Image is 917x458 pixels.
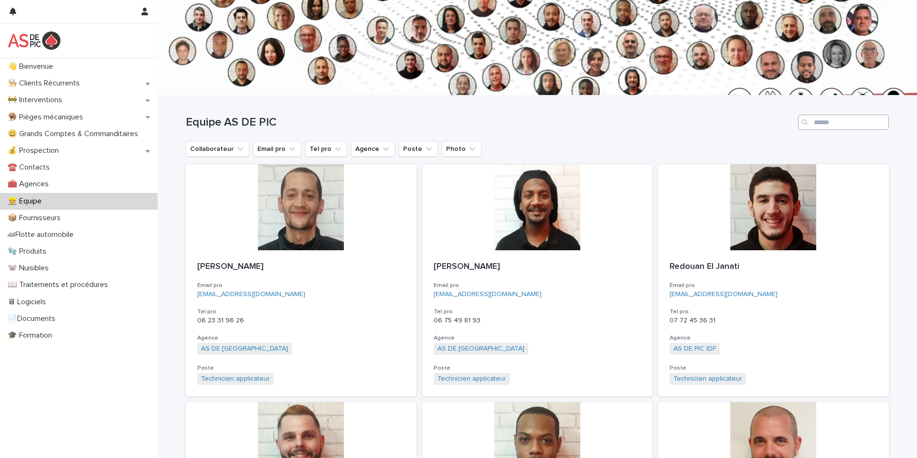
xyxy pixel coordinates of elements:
p: Redouan El Janati [670,262,877,272]
p: 📖 Traitements et procédures [4,280,116,289]
p: 💰 Prospection [4,146,66,155]
p: 👷 Equipe [4,197,49,206]
p: 📦 Fournisseurs [4,213,68,223]
a: AS DE [GEOGRAPHIC_DATA] [437,345,524,353]
h3: Agence [197,334,405,342]
a: [PERSON_NAME]Email pro[EMAIL_ADDRESS][DOMAIN_NAME]Tel pro06 23 31 96 26AgenceAS DE [GEOGRAPHIC_DA... [186,164,416,396]
p: 06 75 49 81 93 [434,317,641,325]
a: Redouan El JanatiEmail pro[EMAIL_ADDRESS][DOMAIN_NAME]Tel pro07 72 45 36 31AgenceAS DE PIC IDF Po... [658,164,888,396]
h3: Email pro [670,282,877,289]
a: [EMAIL_ADDRESS][DOMAIN_NAME] [434,291,542,298]
a: [PERSON_NAME]Email pro[EMAIL_ADDRESS][DOMAIN_NAME]Tel pro06 75 49 81 93AgenceAS DE [GEOGRAPHIC_DA... [422,164,652,396]
p: 🖥 Logiciels [4,298,53,307]
p: 📄Documents [4,314,63,323]
a: [EMAIL_ADDRESS][DOMAIN_NAME] [670,291,778,298]
p: 😃 Grands Comptes & Commanditaires [4,129,146,138]
a: Technicien applicateur [201,375,270,383]
p: 👨‍🍳 Clients Récurrents [4,79,87,88]
h3: Email pro [197,282,405,289]
button: Poste [399,141,438,157]
h3: Email pro [434,282,641,289]
h1: Equipe AS DE PIC [186,116,794,129]
p: 🪤 Pièges mécaniques [4,113,91,122]
p: 🚧 Interventions [4,96,70,105]
h3: Poste [197,364,405,372]
h3: Poste [434,364,641,372]
p: ☎️ Contacts [4,163,57,172]
a: Technicien applicateur [437,375,506,383]
button: Email pro [253,141,301,157]
a: Technicien applicateur [673,375,742,383]
button: Collaborateur [186,141,249,157]
h3: Agence [434,334,641,342]
p: 🎓 Formation [4,331,60,340]
h3: Tel pro [197,308,405,316]
h3: Tel pro [670,308,877,316]
button: Tel pro [305,141,347,157]
h3: Poste [670,364,877,372]
p: 06 23 31 96 26 [197,317,405,325]
h3: Agence [670,334,877,342]
p: [PERSON_NAME] [197,262,405,272]
a: [EMAIL_ADDRESS][DOMAIN_NAME] [197,291,305,298]
button: Photo [442,141,481,157]
p: [PERSON_NAME] [434,262,641,272]
p: 👋 Bienvenue [4,62,61,71]
h3: Tel pro [434,308,641,316]
button: Agence [351,141,395,157]
p: 07 72 45 36 31 [670,317,877,325]
p: 🧰 Agences [4,180,56,189]
p: 🧤 Produits [4,247,54,256]
img: yKcqic14S0S6KrLdrqO6 [8,31,61,50]
input: Search [798,115,889,130]
a: AS DE [GEOGRAPHIC_DATA] [201,345,288,353]
p: 🏎Flotte automobile [4,230,81,239]
a: AS DE PIC IDF [673,345,716,353]
p: 🐭 Nuisibles [4,264,56,273]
